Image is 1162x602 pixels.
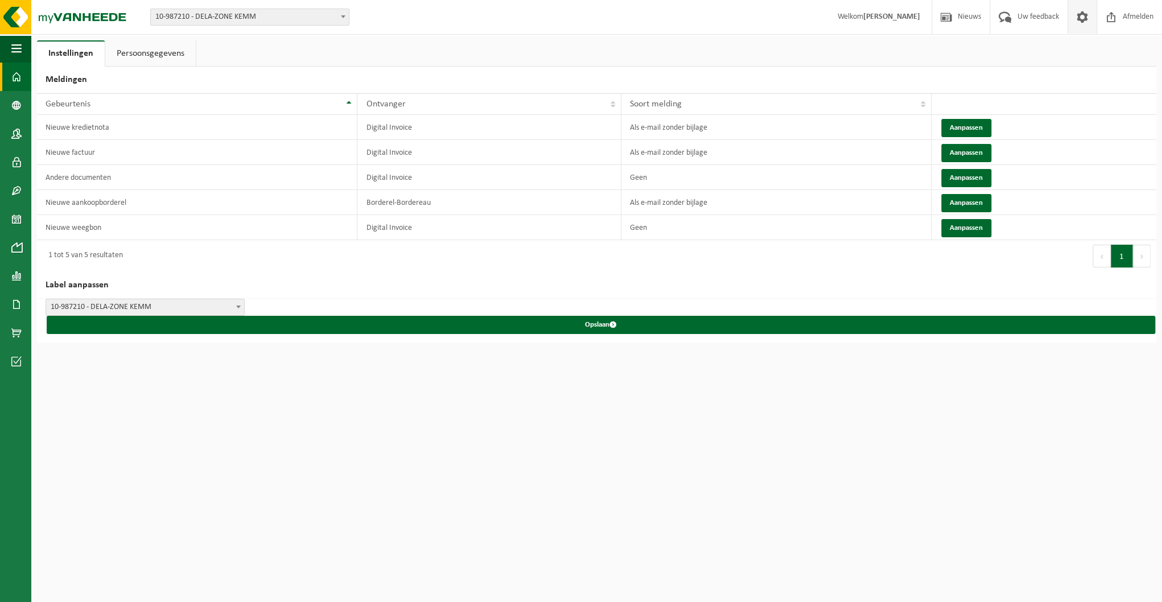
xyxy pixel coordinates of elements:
td: Geen [621,165,932,190]
button: Opslaan [47,316,1155,334]
span: Ontvanger [366,100,405,109]
span: Gebeurtenis [46,100,90,109]
td: Digital Invoice [357,115,621,140]
button: 1 [1111,245,1133,267]
td: Digital Invoice [357,140,621,165]
span: 10-987210 - DELA-ZONE KEMM [46,299,244,315]
td: Als e-mail zonder bijlage [621,140,932,165]
button: Previous [1093,245,1111,267]
strong: [PERSON_NAME] [863,13,920,21]
h2: Label aanpassen [37,272,1156,299]
td: Geen [621,215,932,240]
span: 10-987210 - DELA-ZONE KEMM [150,9,349,26]
div: 1 tot 5 van 5 resultaten [43,246,123,266]
td: Als e-mail zonder bijlage [621,115,932,140]
td: Nieuwe factuur [37,140,357,165]
td: Nieuwe weegbon [37,215,357,240]
span: 10-987210 - DELA-ZONE KEMM [151,9,349,25]
td: Digital Invoice [357,165,621,190]
button: Aanpassen [941,219,991,237]
td: Digital Invoice [357,215,621,240]
button: Aanpassen [941,194,991,212]
td: Als e-mail zonder bijlage [621,190,932,215]
button: Aanpassen [941,169,991,187]
td: Nieuwe kredietnota [37,115,357,140]
a: Persoonsgegevens [105,40,196,67]
td: Borderel-Bordereau [357,190,621,215]
button: Aanpassen [941,144,991,162]
button: Aanpassen [941,119,991,137]
button: Next [1133,245,1151,267]
td: Nieuwe aankoopborderel [37,190,357,215]
td: Andere documenten [37,165,357,190]
a: Instellingen [37,40,105,67]
span: Soort melding [630,100,682,109]
span: 10-987210 - DELA-ZONE KEMM [46,299,245,316]
h2: Meldingen [37,67,1156,93]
